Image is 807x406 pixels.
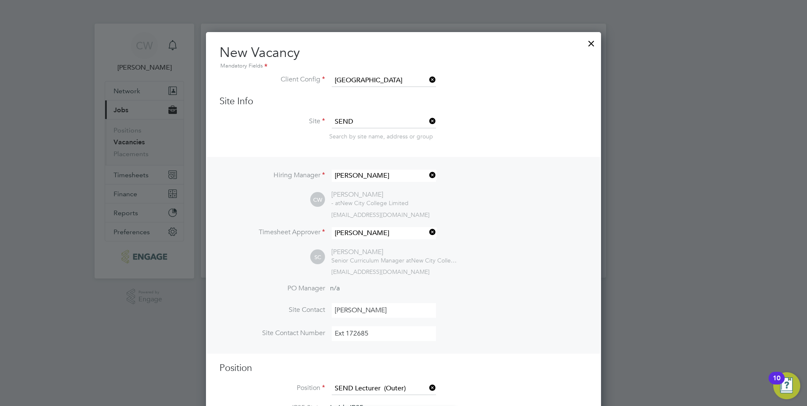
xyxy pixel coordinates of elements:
input: Search for... [332,227,436,239]
span: Search by site name, address or group [329,133,433,140]
input: Search for... [332,74,436,87]
label: Position [219,384,325,392]
div: [PERSON_NAME] [331,190,409,199]
label: PO Manager [219,284,325,293]
h3: Site Info [219,95,588,108]
label: Hiring Manager [219,171,325,180]
input: Search for... [332,170,436,182]
span: - at [331,199,340,207]
h2: New Vacancy [219,44,588,71]
input: Search for... [332,382,436,395]
span: CW [310,192,325,207]
div: Mandatory Fields [219,62,588,71]
span: [EMAIL_ADDRESS][DOMAIN_NAME] [331,211,430,219]
label: Site Contact Number [219,329,325,338]
label: Client Config [219,75,325,84]
label: Timesheet Approver [219,228,325,237]
span: Senior Curriculum Manager at [331,257,411,264]
span: n/a [330,284,340,292]
div: 10 [773,378,780,389]
div: New City College Limited [331,257,458,264]
label: Site Contact [219,306,325,314]
label: Site [219,117,325,126]
h3: Position [219,362,588,374]
div: New City College Limited [331,199,409,207]
input: Search for... [332,116,436,128]
span: [EMAIL_ADDRESS][DOMAIN_NAME] [331,268,430,276]
div: [PERSON_NAME] [331,248,458,257]
button: Open Resource Center, 10 new notifications [773,372,800,399]
span: SC [310,250,325,265]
